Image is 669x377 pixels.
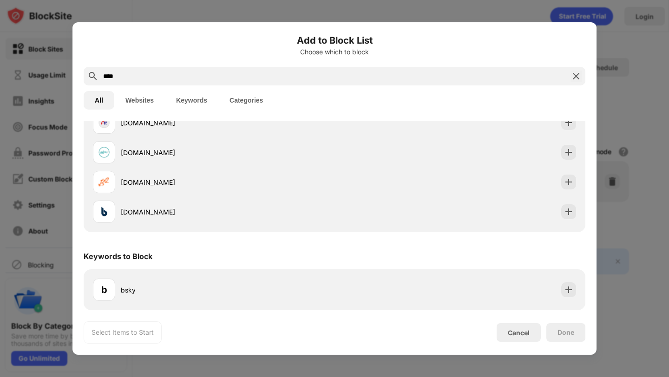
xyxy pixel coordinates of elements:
[218,91,274,110] button: Categories
[101,283,107,297] div: b
[98,147,110,158] img: favicons
[121,148,334,157] div: [DOMAIN_NAME]
[98,206,110,217] img: favicons
[571,71,582,82] img: search-close
[121,285,334,295] div: bsky
[121,118,334,128] div: [DOMAIN_NAME]
[84,48,585,56] div: Choose which to block
[121,207,334,217] div: [DOMAIN_NAME]
[87,71,98,82] img: search.svg
[165,91,218,110] button: Keywords
[84,33,585,47] h6: Add to Block List
[557,329,574,336] div: Done
[84,91,114,110] button: All
[84,252,152,261] div: Keywords to Block
[508,329,530,337] div: Cancel
[92,328,154,337] div: Select Items to Start
[114,91,165,110] button: Websites
[121,177,334,187] div: [DOMAIN_NAME]
[98,176,110,188] img: favicons
[98,117,110,128] img: favicons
